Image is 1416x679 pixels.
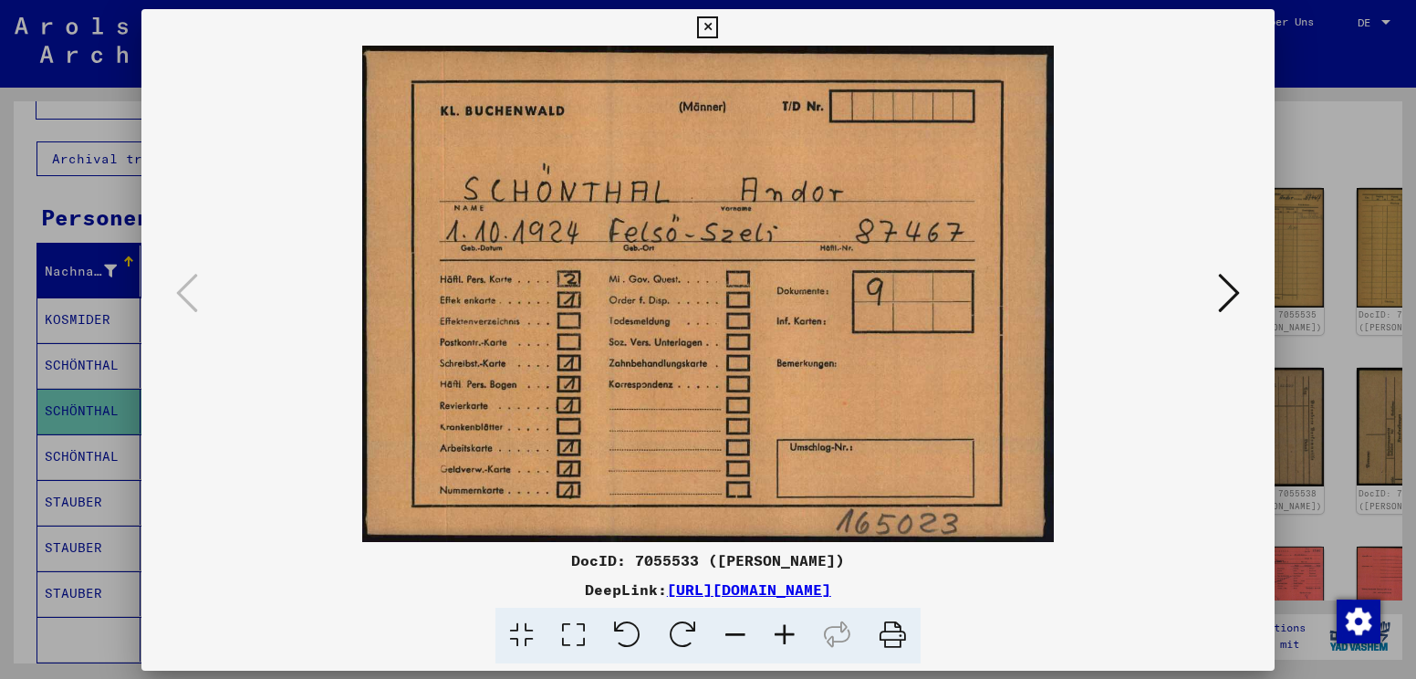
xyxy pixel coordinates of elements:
img: 001.jpg [203,46,1213,542]
img: Zustimmung ändern [1337,600,1380,643]
a: [URL][DOMAIN_NAME] [667,580,831,599]
div: DeepLink: [141,579,1275,601]
div: DocID: 7055533 ([PERSON_NAME]) [141,549,1275,571]
div: Zustimmung ändern [1336,599,1380,642]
